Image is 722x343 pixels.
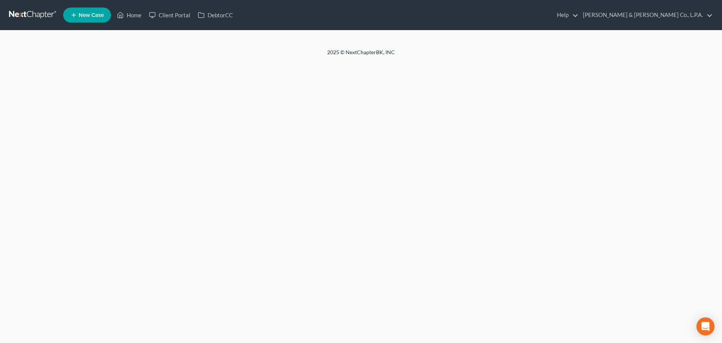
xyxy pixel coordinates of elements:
[696,317,714,335] div: Open Intercom Messenger
[113,8,145,22] a: Home
[579,8,713,22] a: [PERSON_NAME] & [PERSON_NAME] Co., L.P.A.
[194,8,237,22] a: DebtorCC
[63,8,111,23] new-legal-case-button: New Case
[553,8,578,22] a: Help
[145,8,194,22] a: Client Portal
[147,49,575,62] div: 2025 © NextChapterBK, INC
